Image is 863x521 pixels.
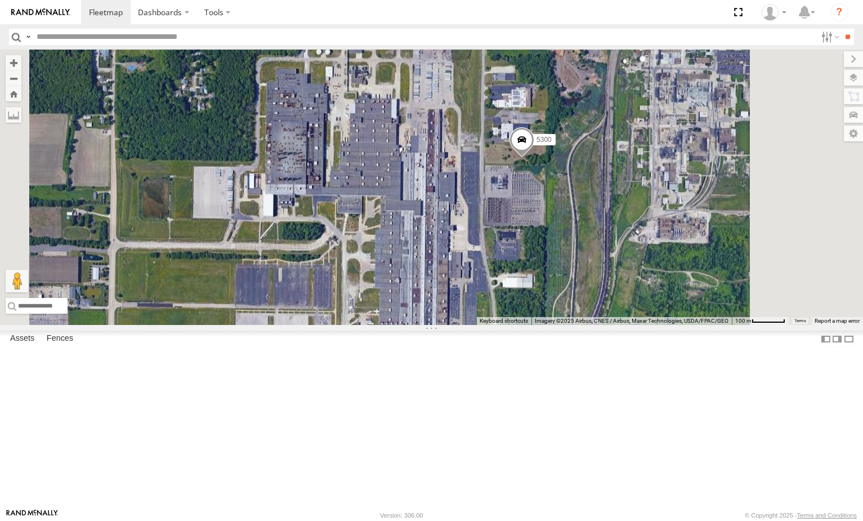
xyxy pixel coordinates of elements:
[843,331,855,347] label: Hide Summary Table
[535,318,728,324] span: Imagery ©2025 Airbus, CNES / Airbus, Maxar Technologies, USDA/FPAC/GEO
[745,512,857,519] div: © Copyright 2025 -
[735,318,752,324] span: 100 m
[831,331,843,347] label: Dock Summary Table to the Right
[6,55,21,70] button: Zoom in
[480,317,528,325] button: Keyboard shortcuts
[380,512,423,519] div: Version: 306.00
[5,331,40,347] label: Assets
[820,331,831,347] label: Dock Summary Table to the Left
[794,319,806,323] a: Terms
[11,8,70,16] img: rand-logo.svg
[815,318,860,324] a: Report a map error
[6,107,21,123] label: Measure
[817,29,841,45] label: Search Filter Options
[6,86,21,101] button: Zoom Home
[6,270,28,292] button: Drag Pegman onto the map to open Street View
[24,29,33,45] label: Search Query
[797,512,857,519] a: Terms and Conditions
[536,135,552,143] span: 5300
[6,510,58,521] a: Visit our Website
[758,4,790,21] div: Paul Withrow
[844,126,863,141] label: Map Settings
[830,3,848,21] i: ?
[732,317,789,325] button: Map Scale: 100 m per 56 pixels
[41,331,79,347] label: Fences
[6,70,21,86] button: Zoom out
